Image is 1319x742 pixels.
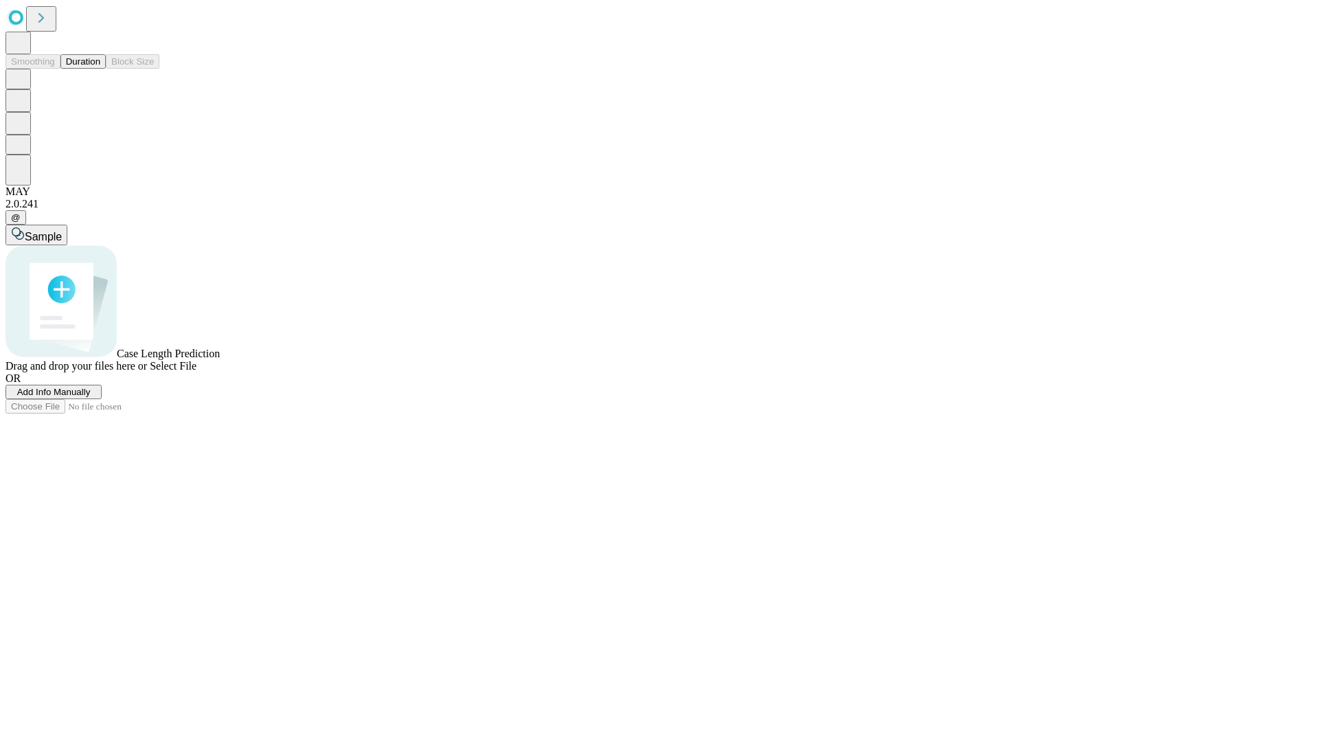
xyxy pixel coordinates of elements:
[11,212,21,223] span: @
[5,372,21,384] span: OR
[5,225,67,245] button: Sample
[17,387,91,397] span: Add Info Manually
[5,54,60,69] button: Smoothing
[106,54,159,69] button: Block Size
[5,360,147,372] span: Drag and drop your files here or
[150,360,196,372] span: Select File
[5,198,1314,210] div: 2.0.241
[60,54,106,69] button: Duration
[5,210,26,225] button: @
[117,348,220,359] span: Case Length Prediction
[25,231,62,243] span: Sample
[5,185,1314,198] div: MAY
[5,385,102,399] button: Add Info Manually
